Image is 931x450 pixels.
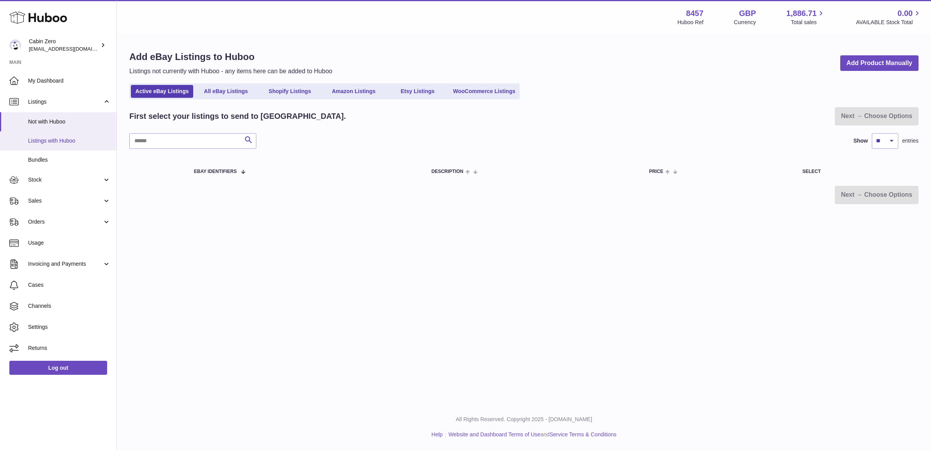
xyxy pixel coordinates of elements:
span: Stock [28,176,102,184]
h2: First select your listings to send to [GEOGRAPHIC_DATA]. [129,111,346,122]
a: 1,886.71 Total sales [786,8,826,26]
strong: GBP [739,8,756,19]
span: Invoicing and Payments [28,260,102,268]
span: Channels [28,302,111,310]
span: [EMAIL_ADDRESS][DOMAIN_NAME] [29,46,115,52]
a: Log out [9,361,107,375]
span: Settings [28,323,111,331]
a: All eBay Listings [195,85,257,98]
span: Bundles [28,156,111,164]
span: 0.00 [897,8,913,19]
span: Not with Huboo [28,118,111,125]
span: Total sales [791,19,825,26]
span: Usage [28,239,111,247]
a: Help [432,431,443,438]
div: Select [802,169,911,174]
div: Huboo Ref [677,19,704,26]
p: All Rights Reserved. Copyright 2025 - [DOMAIN_NAME] [123,416,925,423]
div: Cabin Zero [29,38,99,53]
a: Service Terms & Conditions [550,431,617,438]
span: 1,886.71 [786,8,817,19]
a: Add Product Manually [840,55,919,71]
span: My Dashboard [28,77,111,85]
span: eBay Identifiers [194,169,237,174]
span: Orders [28,218,102,226]
a: Etsy Listings [386,85,449,98]
div: Currency [734,19,756,26]
img: internalAdmin-8457@internal.huboo.com [9,39,21,51]
h1: Add eBay Listings to Huboo [129,51,332,63]
span: Returns [28,344,111,352]
span: entries [902,137,919,145]
strong: 8457 [686,8,704,19]
span: Description [431,169,463,174]
a: Active eBay Listings [131,85,193,98]
span: Listings [28,98,102,106]
a: Shopify Listings [259,85,321,98]
span: Price [649,169,663,174]
a: 0.00 AVAILABLE Stock Total [856,8,922,26]
label: Show [853,137,868,145]
span: AVAILABLE Stock Total [856,19,922,26]
a: Amazon Listings [323,85,385,98]
p: Listings not currently with Huboo - any items here can be added to Huboo [129,67,332,76]
span: Cases [28,281,111,289]
span: Sales [28,197,102,205]
a: Website and Dashboard Terms of Use [448,431,540,438]
li: and [446,431,616,438]
a: WooCommerce Listings [450,85,518,98]
span: Listings with Huboo [28,137,111,145]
